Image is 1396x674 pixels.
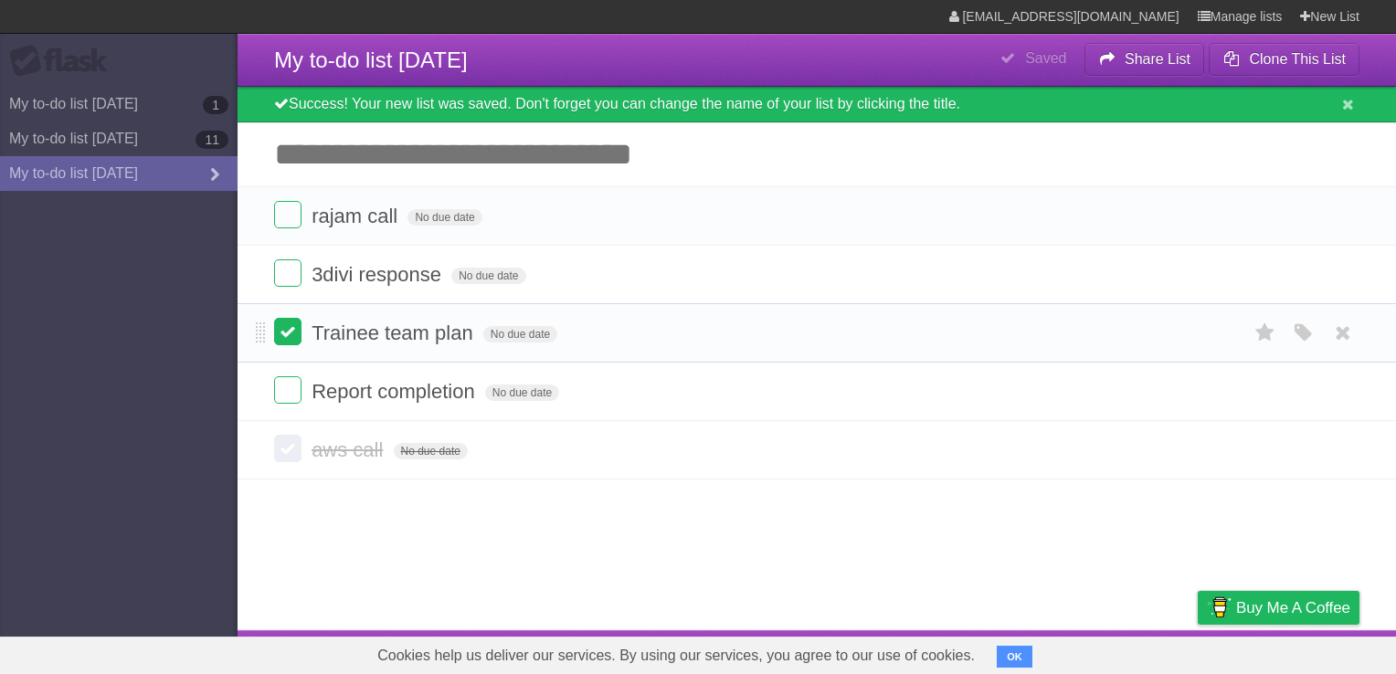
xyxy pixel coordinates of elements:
[1198,591,1359,625] a: Buy me a coffee
[274,201,301,228] label: Done
[312,263,446,286] span: 3divi response
[274,259,301,287] label: Done
[312,205,402,227] span: rajam call
[1174,635,1221,669] a: Privacy
[274,435,301,462] label: Done
[1025,50,1066,66] b: Saved
[1236,592,1350,624] span: Buy me a coffee
[955,635,993,669] a: About
[274,318,301,345] label: Done
[1248,318,1283,348] label: Star task
[274,47,468,72] span: My to-do list [DATE]
[997,646,1032,668] button: OK
[1249,51,1346,67] b: Clone This List
[1112,635,1152,669] a: Terms
[1209,43,1359,76] button: Clone This List
[1244,635,1359,669] a: Suggest a feature
[359,637,993,674] span: Cookies help us deliver our services. By using our services, you agree to our use of cookies.
[274,376,301,404] label: Done
[312,321,478,344] span: Trainee team plan
[1125,51,1190,67] b: Share List
[407,209,481,226] span: No due date
[1084,43,1205,76] button: Share List
[1207,592,1232,623] img: Buy me a coffee
[1015,635,1089,669] a: Developers
[238,87,1396,122] div: Success! Your new list was saved. Don't forget you can change the name of your list by clicking t...
[312,380,480,403] span: Report completion
[9,45,119,78] div: Flask
[451,268,525,284] span: No due date
[485,384,559,401] span: No due date
[203,96,228,114] b: 1
[196,131,228,149] b: 11
[312,438,387,461] span: aws call
[394,443,468,459] span: No due date
[483,326,557,342] span: No due date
